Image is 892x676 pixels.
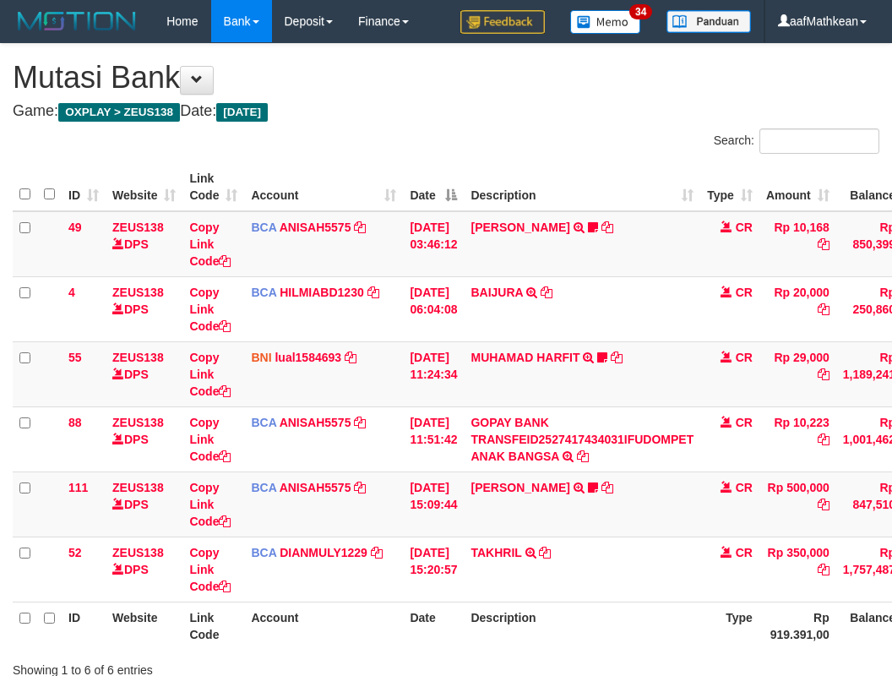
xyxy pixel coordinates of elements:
a: ZEUS138 [112,221,164,234]
th: Link Code: activate to sort column ascending [182,163,244,211]
a: Copy TAKHRIL to clipboard [539,546,551,559]
th: Website: activate to sort column ascending [106,163,182,211]
span: 4 [68,286,75,299]
a: [PERSON_NAME] [470,481,569,494]
th: Date [403,602,464,650]
th: Rp 919.391,00 [759,602,836,650]
a: ANISAH5575 [280,416,351,429]
span: BCA [251,416,276,429]
img: Button%20Memo.svg [570,10,641,34]
h4: Game: Date: [13,103,879,120]
a: TAKHRIL [470,546,521,559]
a: Copy MUHAMAD HARFIT to clipboard [611,351,623,364]
a: Copy Rp 10,168 to clipboard [818,237,829,251]
td: Rp 500,000 [759,472,836,537]
th: ID [62,602,106,650]
a: ZEUS138 [112,286,164,299]
span: 111 [68,481,88,494]
a: Copy KAREN ADELIN MARTH to clipboard [601,481,613,494]
a: Copy INA PAUJANAH to clipboard [601,221,613,234]
span: 55 [68,351,82,364]
th: ID: activate to sort column ascending [62,163,106,211]
td: DPS [106,276,182,341]
span: BCA [251,221,276,234]
td: DPS [106,341,182,406]
span: CR [736,351,753,364]
a: ANISAH5575 [280,221,351,234]
span: [DATE] [216,103,268,122]
span: BCA [251,286,276,299]
th: Amount: activate to sort column ascending [759,163,836,211]
span: OXPLAY > ZEUS138 [58,103,180,122]
a: Copy Rp 10,223 to clipboard [818,433,829,446]
a: Copy Rp 20,000 to clipboard [818,303,829,316]
th: Link Code [182,602,244,650]
a: ZEUS138 [112,481,164,494]
th: Date: activate to sort column descending [403,163,464,211]
a: Copy DIANMULY1229 to clipboard [371,546,383,559]
a: Copy ANISAH5575 to clipboard [354,481,366,494]
span: BCA [251,546,276,559]
a: DIANMULY1229 [280,546,367,559]
a: Copy Link Code [189,546,231,593]
a: Copy Link Code [189,221,231,268]
a: HILMIABD1230 [280,286,364,299]
span: BCA [251,481,276,494]
input: Search: [759,128,879,154]
th: Description: activate to sort column ascending [464,163,700,211]
td: [DATE] 06:04:08 [403,276,464,341]
a: Copy HILMIABD1230 to clipboard [367,286,379,299]
td: [DATE] 03:46:12 [403,211,464,277]
a: Copy Link Code [189,286,231,333]
a: [PERSON_NAME] [470,221,569,234]
a: Copy BAIJURA to clipboard [541,286,552,299]
span: CR [736,416,753,429]
th: Description [464,602,700,650]
td: [DATE] 15:20:57 [403,537,464,602]
th: Account [244,602,403,650]
a: Copy lual1584693 to clipboard [345,351,356,364]
a: Copy Rp 500,000 to clipboard [818,498,829,511]
a: ANISAH5575 [280,481,351,494]
td: Rp 10,223 [759,406,836,472]
img: panduan.png [666,10,751,33]
th: Account: activate to sort column ascending [244,163,403,211]
span: 49 [68,221,82,234]
a: lual1584693 [275,351,341,364]
td: Rp 20,000 [759,276,836,341]
td: DPS [106,406,182,472]
a: BAIJURA [470,286,523,299]
img: Feedback.jpg [460,10,545,34]
td: [DATE] 11:51:42 [403,406,464,472]
td: [DATE] 11:24:34 [403,341,464,406]
td: DPS [106,537,182,602]
span: 34 [629,4,652,19]
h1: Mutasi Bank [13,61,879,95]
a: Copy Link Code [189,416,231,463]
a: GOPAY BANK TRANSFEID2527417434031IFUDOMPET ANAK BANGSA [470,416,693,463]
td: DPS [106,211,182,277]
a: Copy ANISAH5575 to clipboard [354,416,366,429]
td: Rp 10,168 [759,211,836,277]
th: Type [700,602,759,650]
span: 52 [68,546,82,559]
span: CR [736,221,753,234]
a: ZEUS138 [112,351,164,364]
a: Copy Rp 29,000 to clipboard [818,368,829,381]
span: BNI [251,351,271,364]
a: Copy Link Code [189,351,231,398]
td: Rp 29,000 [759,341,836,406]
th: Website [106,602,182,650]
a: Copy ANISAH5575 to clipboard [354,221,366,234]
a: Copy Rp 350,000 to clipboard [818,563,829,576]
td: DPS [106,472,182,537]
a: ZEUS138 [112,546,164,559]
a: Copy Link Code [189,481,231,528]
a: ZEUS138 [112,416,164,429]
th: Type: activate to sort column ascending [700,163,759,211]
a: MUHAMAD HARFIT [470,351,579,364]
img: MOTION_logo.png [13,8,141,34]
span: CR [736,286,753,299]
span: 88 [68,416,82,429]
span: CR [736,481,753,494]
